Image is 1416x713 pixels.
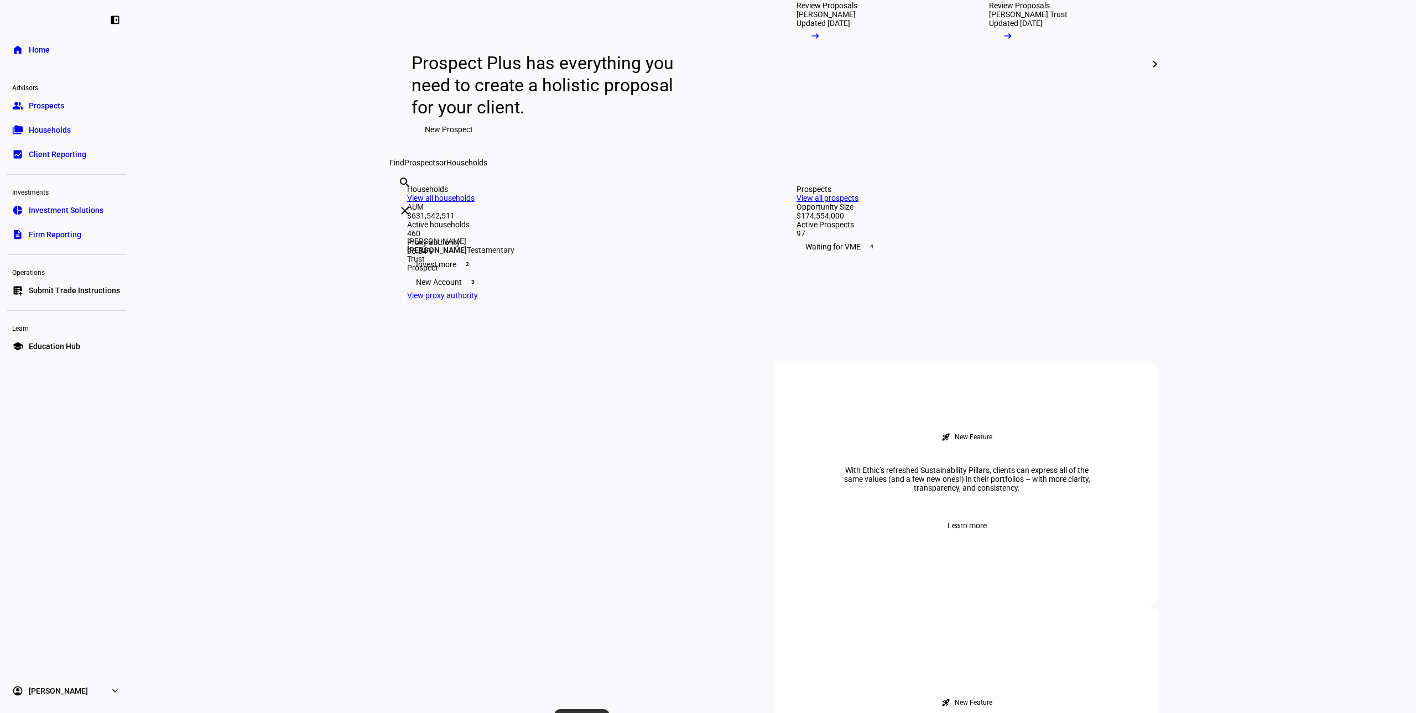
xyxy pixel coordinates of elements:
div: 97 [796,229,1142,238]
eth-mat-symbol: left_panel_close [110,14,121,25]
div: Review Proposals [989,1,1050,10]
span: Households [29,124,71,136]
div: 460 [407,229,752,238]
eth-mat-symbol: group [12,100,23,111]
span: Firm Reporting [29,229,81,240]
div: Advisors [7,79,126,95]
div: Investments [7,184,126,199]
div: $174,554,000 [796,211,1142,220]
input: Enter name of prospect or household [398,191,400,204]
div: Prospect [407,263,514,272]
div: [PERSON_NAME] Testamentary Trust [407,237,514,263]
div: Active households [407,220,752,229]
div: [PERSON_NAME] [796,10,856,19]
eth-mat-symbol: pie_chart [12,205,23,216]
eth-mat-symbol: account_circle [12,685,23,696]
mat-icon: search [398,176,412,189]
a: View proxy authority [407,291,478,300]
mat-icon: clear [398,204,412,217]
mat-icon: rocket_launch [941,433,950,441]
button: Learn more [934,514,1000,537]
eth-mat-symbol: school [12,341,23,352]
div: With Ethic’s refreshed Sustainability Pillars, clients can express all of the same values (and a ... [829,466,1105,492]
span: Education Hub [29,341,80,352]
span: Submit Trade Instructions [29,285,120,296]
eth-mat-symbol: list_alt_add [12,285,23,296]
span: [PERSON_NAME] [29,685,88,696]
div: Opportunity Size [796,202,1142,211]
span: Home [29,44,50,55]
a: folder_copyHouseholds [7,119,126,141]
div: Active Prospects [796,220,1142,229]
eth-mat-symbol: bid_landscape [12,149,23,160]
div: New Feature [955,433,992,441]
strong: [PERSON_NAME] [407,246,467,254]
eth-mat-symbol: description [12,229,23,240]
mat-icon: rocket_launch [941,698,950,707]
eth-mat-symbol: home [12,44,23,55]
span: Households [446,158,487,167]
mat-icon: arrow_right_alt [1002,30,1013,41]
span: Prospects [29,100,64,111]
div: AUM [407,202,752,211]
div: Waiting for VME [796,238,1142,256]
div: Find or [389,158,1159,167]
div: New Feature [955,698,992,707]
eth-mat-symbol: folder_copy [12,124,23,136]
a: View all prospects [796,194,858,202]
a: descriptionFirm Reporting [7,223,126,246]
div: $631,542,511 [407,211,752,220]
a: homeHome [7,39,126,61]
div: [PERSON_NAME] Trust [989,10,1068,19]
a: pie_chartInvestment Solutions [7,199,126,221]
div: Learn [7,320,126,335]
div: Review Proposals [796,1,857,10]
div: Updated [DATE] [989,19,1043,28]
span: 4 [867,242,876,251]
mat-icon: arrow_right_alt [810,30,821,41]
div: Operations [7,264,126,279]
button: New Prospect [412,118,486,140]
div: Prospects [796,185,1142,194]
div: Households [407,185,752,194]
span: Client Reporting [29,149,86,160]
span: Learn more [948,514,987,537]
eth-mat-symbol: expand_more [110,685,121,696]
div: Invest more [407,256,752,273]
a: View all households [407,194,475,202]
span: 3 [468,278,477,287]
div: Proxy authority [407,238,752,247]
a: bid_landscapeClient Reporting [7,143,126,165]
span: Prospects [404,158,439,167]
div: Updated [DATE] [796,19,850,28]
div: New Account [407,273,752,291]
span: Investment Solutions [29,205,103,216]
mat-icon: chevron_right [1148,58,1162,71]
div: Prospect Plus has everything you need to create a holistic proposal for your client. [412,52,684,118]
div: 96.84% [407,247,752,256]
a: groupProspects [7,95,126,117]
span: New Prospect [425,118,473,140]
